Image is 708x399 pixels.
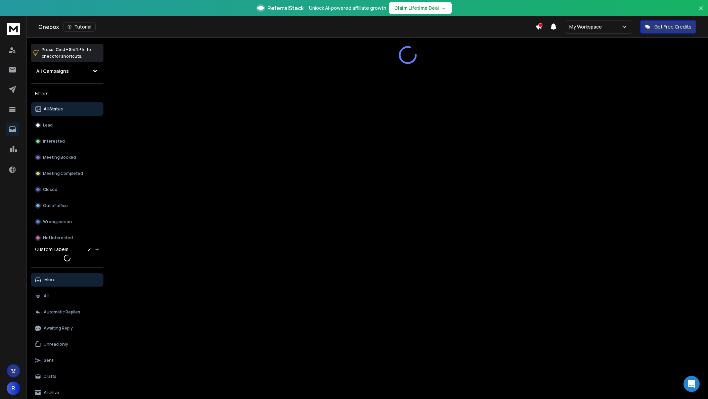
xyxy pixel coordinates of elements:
button: Lead [31,118,103,132]
p: Awaiting Reply [44,326,73,331]
p: Closed [43,187,57,192]
span: Cmd + Shift + k [55,46,85,53]
p: Wrong person [43,219,72,225]
h3: Custom Labels [35,246,69,253]
button: Meeting Completed [31,167,103,180]
button: Get Free Credits [640,20,696,34]
button: Sent [31,354,103,367]
div: Open Intercom Messenger [683,376,700,392]
p: Unlock AI-powered affiliate growth [309,5,386,11]
button: Closed [31,183,103,196]
button: Claim Lifetime Deal→ [389,2,452,14]
p: My Workspace [569,23,605,30]
h1: All Campaigns [36,68,69,74]
button: Automatic Replies [31,305,103,319]
p: Not Interested [43,235,73,241]
button: Meeting Booked [31,151,103,164]
button: Wrong person [31,215,103,229]
button: All [31,289,103,303]
p: Meeting Completed [43,171,83,176]
button: Interested [31,135,103,148]
h3: Filters [31,89,103,98]
span: → [442,5,446,11]
button: Unread only [31,338,103,351]
button: R [7,382,20,395]
p: Get Free Credits [654,23,692,30]
div: Onebox [38,22,535,32]
button: Tutorial [63,22,96,32]
p: Interested [43,139,65,144]
p: Archive [44,390,59,395]
button: Inbox [31,273,103,287]
button: Not Interested [31,231,103,245]
button: All Status [31,102,103,116]
p: Meeting Booked [43,155,76,160]
p: Out of office [43,203,68,208]
p: All [44,293,49,299]
button: All Campaigns [31,64,103,78]
button: Close banner [697,4,705,20]
span: ReferralStack [267,4,304,12]
button: Drafts [31,370,103,383]
p: Automatic Replies [44,309,80,315]
p: All Status [44,106,63,112]
p: Drafts [44,374,56,379]
p: Unread only [44,342,68,347]
p: Inbox [44,277,55,283]
button: Out of office [31,199,103,212]
button: Awaiting Reply [31,321,103,335]
p: Lead [43,122,53,128]
p: Sent [44,358,53,363]
p: Press to check for shortcuts. [42,46,91,60]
